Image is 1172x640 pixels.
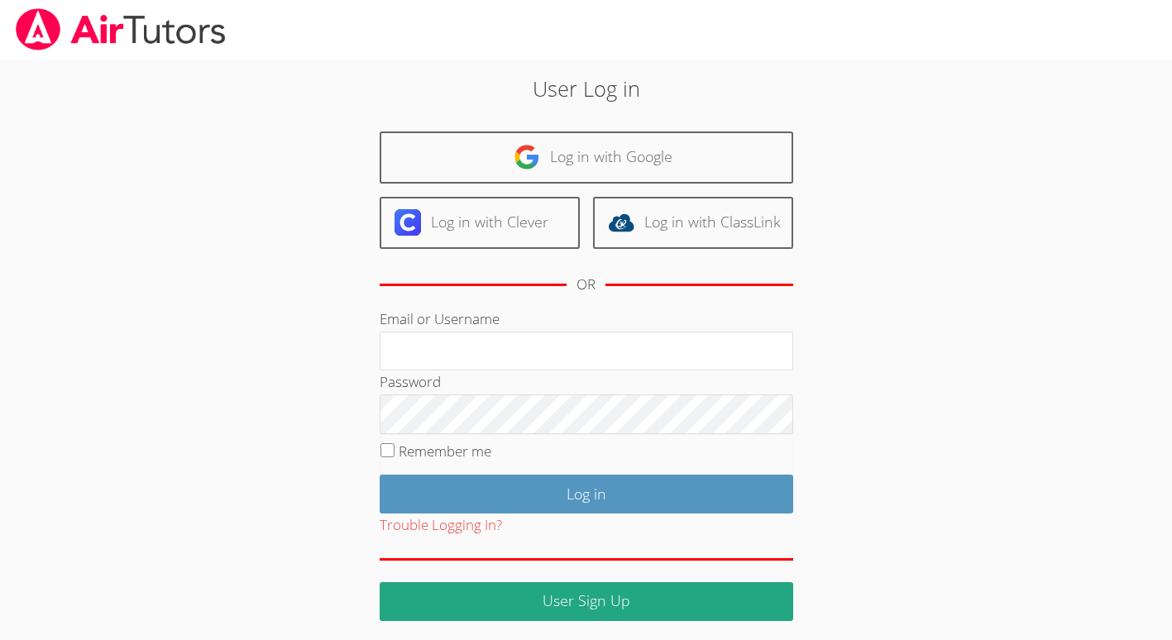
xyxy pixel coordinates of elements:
[399,442,491,461] label: Remember me
[380,197,580,249] a: Log in with Clever
[380,513,502,537] button: Trouble Logging In?
[380,582,793,621] a: User Sign Up
[14,8,227,50] img: airtutors_banner-c4298cdbf04f3fff15de1276eac7730deb9818008684d7c2e4769d2f7ddbe033.png
[380,372,441,391] label: Password
[576,273,596,297] div: OR
[593,197,793,249] a: Log in with ClassLink
[380,309,500,328] label: Email or Username
[270,73,902,104] h2: User Log in
[608,209,634,236] img: classlink-logo-d6bb404cc1216ec64c9a2012d9dc4662098be43eaf13dc465df04b49fa7ab582.svg
[395,209,421,236] img: clever-logo-6eab21bc6e7a338710f1a6ff85c0baf02591cd810cc4098c63d3a4b26e2feb20.svg
[380,131,793,184] a: Log in with Google
[380,475,793,513] input: Log in
[514,144,540,170] img: google-logo-50288ca7cdecda66e5e0955fdab243c47b7ad437acaf1139b6f446037453330a.svg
